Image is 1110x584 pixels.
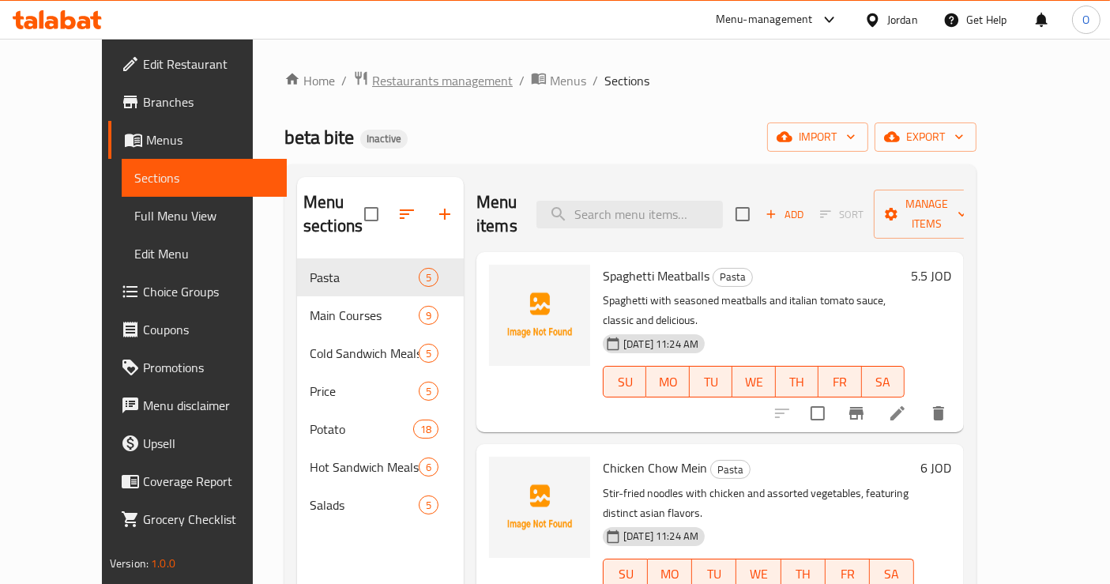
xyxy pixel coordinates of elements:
a: Edit Menu [122,235,288,273]
div: Main Courses [310,306,419,325]
a: Menus [531,70,586,91]
nav: breadcrumb [284,70,976,91]
button: import [767,122,868,152]
span: Menu disclaimer [143,396,275,415]
span: Grocery Checklist [143,510,275,529]
span: Chicken Chow Mein [603,456,707,480]
span: Hot Sandwich Meals [310,458,419,477]
span: SU [610,371,640,394]
div: Pasta [710,460,751,479]
div: Inactive [360,130,408,149]
div: Jordan [887,11,918,28]
span: Select all sections [355,198,388,231]
a: Edit Restaurant [108,45,288,83]
button: WE [732,366,775,397]
a: Restaurants management [353,70,513,91]
a: Coupons [108,311,288,349]
div: items [419,458,438,477]
span: Manage items [886,194,967,234]
span: export [887,127,964,147]
div: Pasta [310,268,419,287]
div: items [413,420,438,439]
div: Pasta [713,268,753,287]
a: Grocery Checklist [108,500,288,538]
div: Price [310,382,419,401]
img: Chicken Chow Mein [489,457,590,558]
button: FR [818,366,861,397]
span: Sections [134,168,275,187]
span: Select to update [801,397,834,430]
span: Add item [759,202,810,227]
a: Menus [108,121,288,159]
a: Promotions [108,349,288,386]
span: Cold Sandwich Meals [310,344,419,363]
li: / [593,71,598,90]
span: Add [763,205,806,224]
span: SA [868,371,898,394]
button: Add section [426,195,464,233]
span: 18 [414,422,438,437]
span: TH [782,371,812,394]
a: Branches [108,83,288,121]
span: Sections [604,71,649,90]
a: Full Menu View [122,197,288,235]
span: Full Menu View [134,206,275,225]
span: 5 [420,270,438,285]
span: Pasta [713,268,752,286]
span: Menus [550,71,586,90]
span: Spaghetti Meatballs [603,264,709,288]
span: 5 [420,346,438,361]
span: Promotions [143,358,275,377]
div: Menu-management [716,10,813,29]
span: Restaurants management [372,71,513,90]
span: Pasta [711,461,750,479]
span: TU [696,371,726,394]
div: Price5 [297,372,464,410]
span: Edit Restaurant [143,55,275,73]
span: Salads [310,495,419,514]
span: FR [825,371,855,394]
h6: 5.5 JOD [911,265,951,287]
div: items [419,268,438,287]
span: Menus [146,130,275,149]
div: Pasta5 [297,258,464,296]
span: 9 [420,308,438,323]
img: Spaghetti Meatballs [489,265,590,366]
a: Choice Groups [108,273,288,311]
span: Sort sections [388,195,426,233]
span: Choice Groups [143,282,275,301]
button: TH [776,366,818,397]
span: MO [653,371,683,394]
span: Version: [110,553,149,574]
input: search [536,201,723,228]
span: 6 [420,460,438,475]
div: Potato18 [297,410,464,448]
a: Menu disclaimer [108,386,288,424]
button: TU [690,366,732,397]
li: / [519,71,525,90]
a: Edit menu item [888,404,907,423]
span: 1.0.0 [151,553,175,574]
span: O [1082,11,1089,28]
div: Hot Sandwich Meals6 [297,448,464,486]
button: SU [603,366,646,397]
div: items [419,382,438,401]
a: Sections [122,159,288,197]
span: [DATE] 11:24 AM [617,529,705,544]
span: 5 [420,384,438,399]
span: Inactive [360,132,408,145]
li: / [341,71,347,90]
span: beta bite [284,119,354,155]
span: 5 [420,498,438,513]
span: Potato [310,420,413,439]
span: Select section first [810,202,874,227]
a: Home [284,71,335,90]
span: Branches [143,92,275,111]
button: export [875,122,976,152]
span: WE [739,371,769,394]
button: Add [759,202,810,227]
